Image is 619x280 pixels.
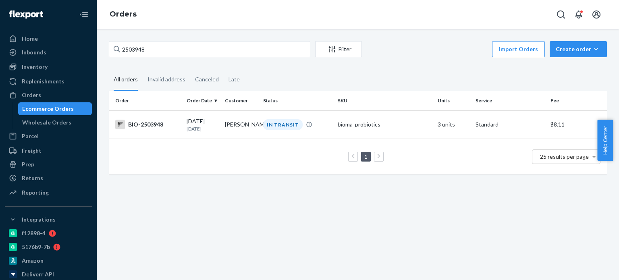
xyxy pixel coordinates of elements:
[22,77,64,85] div: Replenishments
[22,189,49,197] div: Reporting
[553,6,569,23] button: Open Search Box
[22,257,44,265] div: Amazon
[22,147,42,155] div: Freight
[5,60,92,73] a: Inventory
[114,69,138,91] div: All orders
[5,89,92,102] a: Orders
[22,243,50,251] div: 5176b9-7b
[472,91,547,110] th: Service
[76,6,92,23] button: Close Navigation
[334,91,434,110] th: SKU
[476,120,544,129] p: Standard
[434,91,473,110] th: Units
[225,97,257,104] div: Customer
[22,174,43,182] div: Returns
[316,45,361,53] div: Filter
[5,241,92,253] a: 5176b9-7b
[363,153,369,160] a: Page 1 is your current page
[22,63,48,71] div: Inventory
[550,41,607,57] button: Create order
[5,130,92,143] a: Parcel
[556,45,601,53] div: Create order
[5,213,92,226] button: Integrations
[315,41,362,57] button: Filter
[9,10,43,19] img: Flexport logo
[568,256,611,276] iframe: Opens a widget where you can chat to one of our agents
[110,10,137,19] a: Orders
[18,102,92,115] a: Ecommerce Orders
[109,41,310,57] input: Search orders
[103,3,143,26] ol: breadcrumbs
[22,105,74,113] div: Ecommerce Orders
[597,120,613,161] button: Help Center
[434,110,473,139] td: 3 units
[547,91,607,110] th: Fee
[228,69,240,90] div: Late
[5,46,92,59] a: Inbounds
[115,120,180,129] div: BIO-2503948
[147,69,185,90] div: Invalid address
[263,119,303,130] div: IN TRANSIT
[22,216,56,224] div: Integrations
[260,91,334,110] th: Status
[22,160,34,168] div: Prep
[183,91,222,110] th: Order Date
[18,116,92,129] a: Wholesale Orders
[22,48,46,56] div: Inbounds
[5,32,92,45] a: Home
[338,120,431,129] div: bioma_probiotics
[22,270,54,278] div: Deliverr API
[109,91,183,110] th: Order
[187,125,218,132] p: [DATE]
[22,229,46,237] div: f12898-4
[588,6,604,23] button: Open account menu
[22,118,71,127] div: Wholesale Orders
[5,172,92,185] a: Returns
[22,91,41,99] div: Orders
[5,186,92,199] a: Reporting
[22,35,38,43] div: Home
[5,75,92,88] a: Replenishments
[5,254,92,267] a: Amazon
[5,158,92,171] a: Prep
[195,69,219,90] div: Canceled
[5,144,92,157] a: Freight
[492,41,545,57] button: Import Orders
[5,227,92,240] a: f12898-4
[571,6,587,23] button: Open notifications
[22,132,39,140] div: Parcel
[547,110,607,139] td: $8.11
[187,117,218,132] div: [DATE]
[540,153,589,160] span: 25 results per page
[222,110,260,139] td: [PERSON_NAME]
